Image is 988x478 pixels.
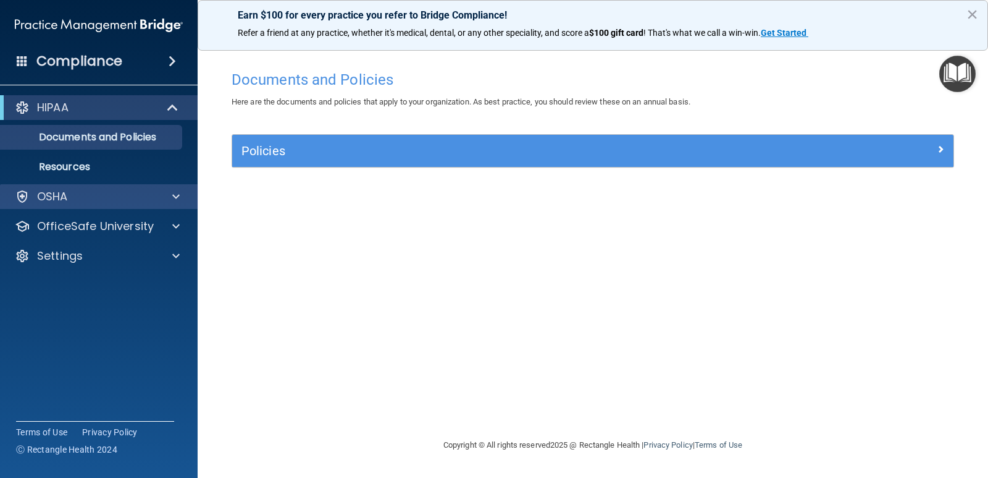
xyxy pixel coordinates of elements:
[15,13,183,38] img: PMB logo
[643,28,761,38] span: ! That's what we call a win-win.
[761,28,808,38] a: Get Started
[15,219,180,234] a: OfficeSafe University
[966,4,978,24] button: Close
[939,56,976,92] button: Open Resource Center
[241,141,944,161] a: Policies
[16,443,117,456] span: Ⓒ Rectangle Health 2024
[589,28,643,38] strong: $100 gift card
[8,131,177,143] p: Documents and Policies
[82,426,138,438] a: Privacy Policy
[15,249,180,263] a: Settings
[37,219,154,234] p: OfficeSafe University
[695,440,742,450] a: Terms of Use
[15,100,179,115] a: HIPAA
[367,425,818,465] div: Copyright © All rights reserved 2025 @ Rectangle Health | |
[8,161,177,173] p: Resources
[238,28,589,38] span: Refer a friend at any practice, whether it's medical, dental, or any other speciality, and score a
[232,97,690,106] span: Here are the documents and policies that apply to your organization. As best practice, you should...
[643,440,692,450] a: Privacy Policy
[241,144,764,158] h5: Policies
[238,9,948,21] p: Earn $100 for every practice you refer to Bridge Compliance!
[15,189,180,204] a: OSHA
[761,28,806,38] strong: Get Started
[37,100,69,115] p: HIPAA
[36,53,122,70] h4: Compliance
[37,249,83,263] p: Settings
[232,72,954,88] h4: Documents and Policies
[16,426,67,438] a: Terms of Use
[37,189,68,204] p: OSHA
